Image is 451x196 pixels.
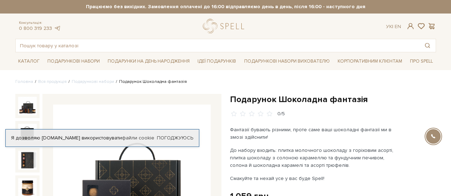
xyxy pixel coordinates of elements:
[45,56,103,67] a: Подарункові набори
[230,126,397,141] p: Фантазії бувають різними, проте саме ваші шоколадні фантазії ми в змозі здійснити!
[54,25,61,31] a: telegram
[335,55,405,67] a: Корпоративним клієнтам
[6,135,199,141] div: Я дозволяю [DOMAIN_NAME] використовувати
[277,111,285,117] div: 0/5
[38,79,67,84] a: Вся продукція
[230,175,397,182] p: Смакуйте та нехай усе у вас буде Spell!
[105,56,193,67] a: Подарунки на День народження
[114,79,187,85] li: Подарунок Шоколадна фантазія
[19,25,52,31] a: 0 800 319 233
[16,39,419,52] input: Пошук товару у каталозі
[407,56,436,67] a: Про Spell
[19,21,61,25] span: Консультація:
[122,135,154,141] a: файли cookie
[203,19,247,33] a: logo
[15,56,42,67] a: Каталог
[18,151,37,169] img: Подарунок Шоколадна фантазія
[230,147,397,169] p: До набору входить: плитка молочного шоколаду з горіховим асорті, плитка шоколаду з солоною караме...
[18,124,37,142] img: Подарунок Шоколадна фантазія
[157,135,193,141] a: Погоджуюсь
[419,39,436,52] button: Пошук товару у каталозі
[195,56,239,67] a: Ідеї подарунків
[18,97,37,115] img: Подарунок Шоколадна фантазія
[15,79,33,84] a: Головна
[395,23,401,30] a: En
[15,4,436,10] strong: Працюємо без вихідних. Замовлення оплачені до 16:00 відправляємо день в день, після 16:00 - насту...
[241,55,333,67] a: Подарункові набори вихователю
[392,23,393,30] span: |
[72,79,114,84] a: Подарункові набори
[230,94,436,105] h1: Подарунок Шоколадна фантазія
[386,23,401,30] div: Ук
